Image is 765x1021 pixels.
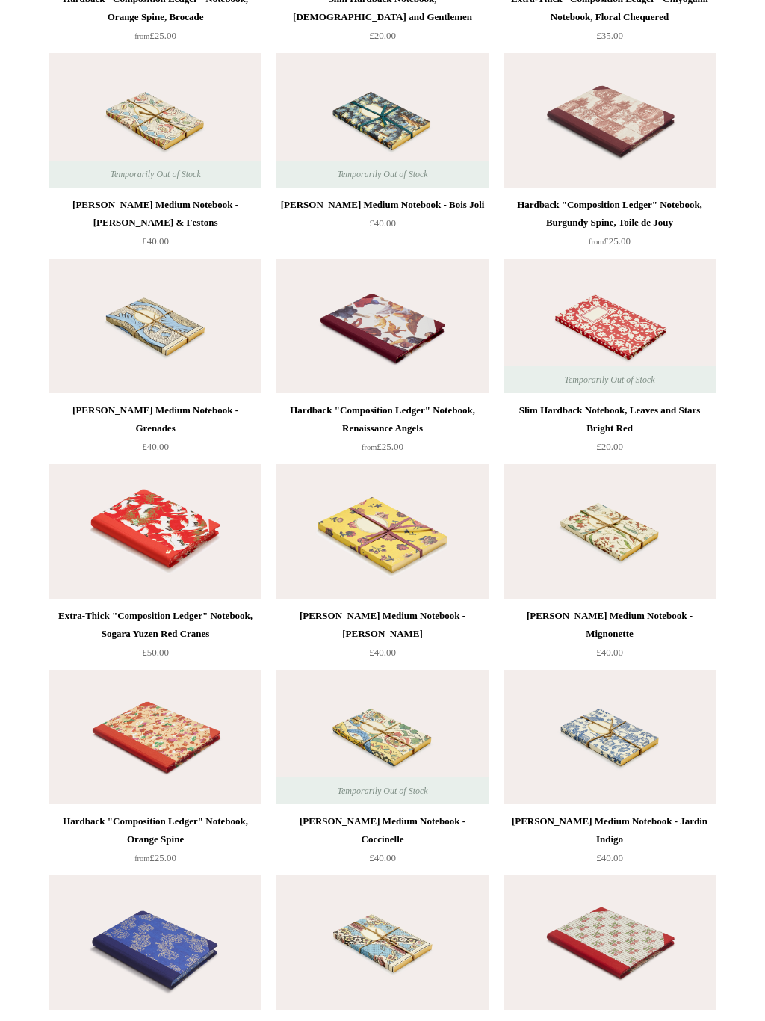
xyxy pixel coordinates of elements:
[276,875,489,1010] a: Antoinette Poisson Medium Notebook - Guirlandes de Fleurs Antoinette Poisson Medium Notebook - Gu...
[134,30,176,41] span: £25.00
[49,875,261,1010] img: Extra-Thick "Composition Ledger" Notebook, Chiyogami Notebook, The Gift
[596,441,623,452] span: £20.00
[280,812,485,848] div: [PERSON_NAME] Medium Notebook - Coccinelle
[504,259,716,393] img: Slim Hardback Notebook, Leaves and Stars Bright Red
[276,464,489,599] a: Antoinette Poisson Medium Notebook - Bien Aimee Antoinette Poisson Medium Notebook - Bien Aimee
[276,464,489,599] img: Antoinette Poisson Medium Notebook - Bien Aimee
[49,607,261,668] a: Extra-Thick "Composition Ledger" Notebook, Sogara Yuzen Red Cranes £50.00
[362,441,403,452] span: £25.00
[369,30,396,41] span: £20.00
[276,670,489,804] a: Antoinette Poisson Medium Notebook - Coccinelle Antoinette Poisson Medium Notebook - Coccinelle T...
[49,53,261,188] img: Antoinette Poisson Medium Notebook - Guirlande & Festons
[49,670,261,804] a: Hardback "Composition Ledger" Notebook, Orange Spine Hardback "Composition Ledger" Notebook, Oran...
[276,53,489,188] a: Antoinette Poisson Medium Notebook - Bois Joli Antoinette Poisson Medium Notebook - Bois Joli Tem...
[142,235,169,247] span: £40.00
[276,401,489,463] a: Hardback "Composition Ledger" Notebook, Renaissance Angels from£25.00
[322,161,442,188] span: Temporarily Out of Stock
[276,259,489,393] img: Hardback "Composition Ledger" Notebook, Renaissance Angels
[596,852,623,863] span: £40.00
[504,259,716,393] a: Slim Hardback Notebook, Leaves and Stars Bright Red Slim Hardback Notebook, Leaves and Stars Brig...
[134,32,149,40] span: from
[276,670,489,804] img: Antoinette Poisson Medium Notebook - Coccinelle
[504,670,716,804] img: Antoinette Poisson Medium Notebook - Jardin Indigo
[49,259,261,393] a: Antoinette Poisson Medium Notebook - Grenades Antoinette Poisson Medium Notebook - Grenades
[504,464,716,599] a: Antoinette Poisson Medium Notebook - Mignonette Antoinette Poisson Medium Notebook - Mignonette
[276,196,489,257] a: [PERSON_NAME] Medium Notebook - Bois Joli £40.00
[362,443,377,451] span: from
[507,812,712,848] div: [PERSON_NAME] Medium Notebook - Jardin Indigo
[134,854,149,863] span: from
[504,670,716,804] a: Antoinette Poisson Medium Notebook - Jardin Indigo Antoinette Poisson Medium Notebook - Jardin In...
[49,464,261,599] img: Extra-Thick "Composition Ledger" Notebook, Sogara Yuzen Red Cranes
[507,196,712,232] div: Hardback "Composition Ledger" Notebook, Burgundy Spine, Toile de Jouy
[280,196,485,214] div: [PERSON_NAME] Medium Notebook - Bois Joli
[49,875,261,1010] a: Extra-Thick "Composition Ledger" Notebook, Chiyogami Notebook, The Gift Extra-Thick "Composition ...
[53,607,258,643] div: Extra-Thick "Composition Ledger" Notebook, Sogara Yuzen Red Cranes
[95,161,215,188] span: Temporarily Out of Stock
[504,875,716,1010] img: Hardback "Composition Ledger" Notebook, Berry Red Spine
[49,401,261,463] a: [PERSON_NAME] Medium Notebook - Grenades £40.00
[49,464,261,599] a: Extra-Thick "Composition Ledger" Notebook, Sogara Yuzen Red Cranes Extra-Thick "Composition Ledge...
[276,259,489,393] a: Hardback "Composition Ledger" Notebook, Renaissance Angels Hardback "Composition Ledger" Notebook...
[49,196,261,257] a: [PERSON_NAME] Medium Notebook - [PERSON_NAME] & Festons £40.00
[504,875,716,1010] a: Hardback "Composition Ledger" Notebook, Berry Red Spine Hardback "Composition Ledger" Notebook, B...
[504,53,716,188] a: Hardback "Composition Ledger" Notebook, Burgundy Spine, Toile de Jouy Hardback "Composition Ledge...
[504,464,716,599] img: Antoinette Poisson Medium Notebook - Mignonette
[53,401,258,437] div: [PERSON_NAME] Medium Notebook - Grenades
[280,607,485,643] div: [PERSON_NAME] Medium Notebook - [PERSON_NAME]
[504,607,716,668] a: [PERSON_NAME] Medium Notebook - Mignonette £40.00
[276,607,489,668] a: [PERSON_NAME] Medium Notebook - [PERSON_NAME] £40.00
[276,53,489,188] img: Antoinette Poisson Medium Notebook - Bois Joli
[142,647,169,658] span: £50.00
[507,607,712,643] div: [PERSON_NAME] Medium Notebook - Mignonette
[507,401,712,437] div: Slim Hardback Notebook, Leaves and Stars Bright Red
[504,53,716,188] img: Hardback "Composition Ledger" Notebook, Burgundy Spine, Toile de Jouy
[276,875,489,1010] img: Antoinette Poisson Medium Notebook - Guirlandes de Fleurs
[53,196,258,232] div: [PERSON_NAME] Medium Notebook - [PERSON_NAME] & Festons
[369,218,396,229] span: £40.00
[504,196,716,257] a: Hardback "Composition Ledger" Notebook, Burgundy Spine, Toile de Jouy from£25.00
[596,647,623,658] span: £40.00
[53,812,258,848] div: Hardback "Composition Ledger" Notebook, Orange Spine
[504,812,716,874] a: [PERSON_NAME] Medium Notebook - Jardin Indigo £40.00
[49,259,261,393] img: Antoinette Poisson Medium Notebook - Grenades
[49,53,261,188] a: Antoinette Poisson Medium Notebook - Guirlande & Festons Antoinette Poisson Medium Notebook - Gui...
[134,852,176,863] span: £25.00
[49,670,261,804] img: Hardback "Composition Ledger" Notebook, Orange Spine
[589,235,631,247] span: £25.00
[142,441,169,452] span: £40.00
[589,238,604,246] span: from
[596,30,623,41] span: £35.00
[49,812,261,874] a: Hardback "Composition Ledger" Notebook, Orange Spine from£25.00
[276,812,489,874] a: [PERSON_NAME] Medium Notebook - Coccinelle £40.00
[504,401,716,463] a: Slim Hardback Notebook, Leaves and Stars Bright Red £20.00
[549,366,669,393] span: Temporarily Out of Stock
[369,852,396,863] span: £40.00
[322,777,442,804] span: Temporarily Out of Stock
[280,401,485,437] div: Hardback "Composition Ledger" Notebook, Renaissance Angels
[369,647,396,658] span: £40.00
